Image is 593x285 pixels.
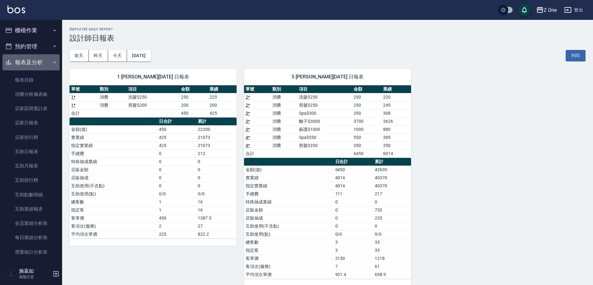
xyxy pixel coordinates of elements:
a: 每日業績分析表 [2,230,60,245]
td: 金額(虛) [244,166,334,174]
td: 平均項次單價 [244,270,334,278]
td: 實業績 [70,133,157,141]
td: 剪髮$200 [127,101,179,109]
a: 互助月報表 [2,159,60,173]
td: 指定實業績 [244,182,334,190]
td: 3 [334,246,373,254]
button: 登出 [562,4,586,16]
th: 累計 [196,118,237,126]
td: 308 [382,109,411,117]
td: 洗髮$250 [127,93,179,101]
td: 剪髮$250 [297,101,352,109]
td: 平均項次單價 [70,230,157,238]
td: 店販抽成 [70,174,157,182]
th: 項目 [127,85,179,93]
td: 實業績 [244,174,334,182]
button: 今天 [108,50,127,61]
a: 店家排行榜 [2,130,60,145]
td: 1000 [352,125,382,133]
td: 425 [157,141,196,149]
td: 425 [208,109,237,117]
td: 0 [196,182,237,190]
td: 450 [157,214,196,222]
span: 5 [PERSON_NAME][DATE] 日報表 [251,74,404,80]
td: 合計 [70,109,98,117]
td: 217 [373,190,411,198]
td: Spa$550 [297,133,352,141]
td: 16 [196,206,237,214]
button: 前天 [70,50,89,61]
td: 698.9 [373,270,411,278]
td: 0/0 [157,190,196,198]
td: 客項次(服務) [70,222,157,230]
table: a dense table [244,158,411,279]
td: 3 [334,238,373,246]
button: 預約管理 [2,38,60,55]
td: 0 [157,158,196,166]
td: 6014 [334,174,373,182]
td: 40370 [373,182,411,190]
td: 剪髮$350 [297,141,352,149]
button: save [518,4,531,16]
td: 消費 [271,117,297,125]
td: 880 [382,125,411,133]
p: 高階主管 [19,274,51,280]
td: 0 [157,166,196,174]
th: 日合計 [334,158,373,166]
th: 單號 [244,85,271,93]
div: Z One [544,6,557,14]
td: 特殊抽成業績 [70,158,157,166]
h5: 施嘉如 [19,268,51,274]
td: 客單價 [70,214,157,222]
a: 營業項目月分析表 [2,259,60,274]
a: 全店業績分析表 [2,216,60,230]
td: 0 [157,182,196,190]
td: 3626 [382,117,411,125]
td: 指定客 [244,246,334,254]
td: 蘇護$1000 [297,125,352,133]
td: 450 [179,109,208,117]
th: 類別 [271,85,297,93]
td: 0 [157,174,196,182]
td: Spa$300 [297,109,352,117]
td: 消費 [271,101,297,109]
td: 0 [334,214,373,222]
td: 16 [196,198,237,206]
td: 385 [382,133,411,141]
th: 業績 [208,85,237,93]
td: 200 [208,101,237,109]
td: 6014 [334,182,373,190]
th: 金額 [179,85,208,93]
td: 720 [373,206,411,214]
td: 0 [196,166,237,174]
td: 250 [179,93,208,101]
td: 200 [179,101,208,109]
td: 350 [352,141,382,149]
td: 2 [157,222,196,230]
td: 212 [196,149,237,158]
td: 22200 [196,125,237,133]
td: 消費 [271,93,297,101]
td: 250 [352,93,382,101]
th: 日合計 [157,118,196,126]
td: 21073 [196,141,237,149]
a: 互助日報表 [2,145,60,159]
td: 61 [373,262,411,270]
a: 消費分析儀表板 [2,87,60,101]
button: 報表及分析 [2,54,60,70]
th: 金額 [352,85,382,93]
td: 指定實業績 [70,141,157,149]
td: 0 [373,198,411,206]
td: 0 [373,222,411,230]
table: a dense table [70,85,237,118]
td: 店販抽成 [244,214,334,222]
td: 2150 [334,254,373,262]
td: 0 [334,222,373,230]
td: 客項次(服務) [244,262,334,270]
td: 450 [157,125,196,133]
td: 總客數 [244,238,334,246]
th: 累計 [373,158,411,166]
td: 合計 [244,149,271,158]
th: 業績 [382,85,411,93]
td: 27 [196,222,237,230]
